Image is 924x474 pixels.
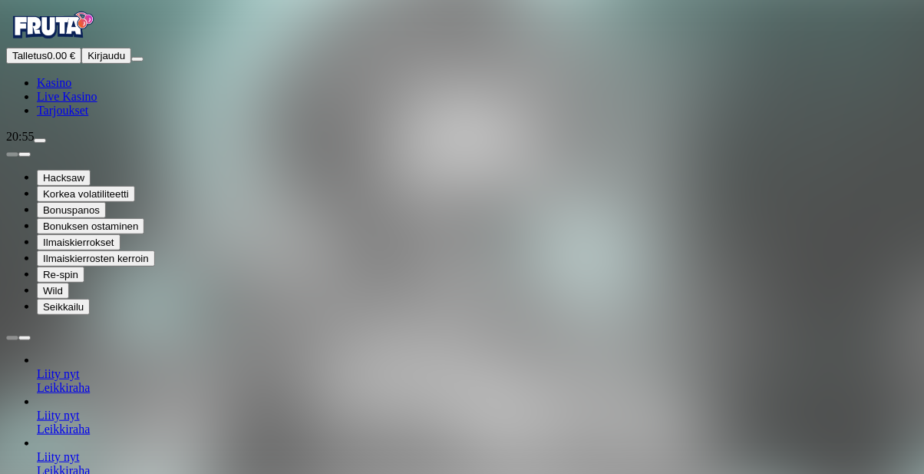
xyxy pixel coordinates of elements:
[43,269,78,280] span: Re-spin
[37,367,80,380] a: Liity nyt
[6,130,34,143] span: 20:55
[37,104,88,117] span: Tarjoukset
[239,420,272,431] span: Viestit
[43,285,63,297] span: Wild
[87,50,125,61] span: Kirjaudu
[6,6,98,45] img: Fruta
[37,76,71,89] span: Kasino
[6,336,18,340] button: prev slide
[37,283,69,299] button: Wild
[18,152,31,157] button: next slide
[37,218,144,234] button: Bonuksen ostaminen
[6,6,918,118] nav: Primary
[37,267,84,283] button: Re-spin
[37,250,155,267] button: Ilmaiskierrosten kerroin
[43,301,84,313] span: Seikkailu
[31,285,257,301] div: Puuttuva talletus
[34,138,46,143] button: live-chat
[43,253,149,264] span: Ilmaiskierrosten kerroin
[43,237,114,248] span: Ilmaiskierrokset
[102,382,204,443] button: Ohje
[6,152,18,157] button: prev slide
[31,335,256,351] div: Chattaa kanssamme
[37,234,120,250] button: Ilmaiskierrokset
[37,186,135,202] button: Korkea volatiliteetti
[37,90,97,103] span: Live Kasino
[31,109,276,135] p: Hei siellä 👋
[12,50,47,61] span: Talletus
[22,250,285,279] div: Kotiutuksen käsittelyaika
[205,382,307,443] button: Viestit
[31,257,257,273] div: Kotiutuksen käsittelyaika
[37,202,106,218] button: Bonuspanos
[15,322,292,364] div: Chattaa kanssamme
[43,172,84,184] span: Hacksaw
[37,90,97,103] a: poker-chip iconLive Kasino
[37,104,88,117] a: gift-inverted iconTarjoukset
[22,214,285,244] button: Hae apua
[264,25,292,52] div: Sulje
[31,135,276,187] p: Miten voimme auttaa?
[37,381,90,394] a: Leikkiraha
[37,170,91,186] button: Hacksaw
[39,420,64,431] span: Koti
[31,29,105,54] img: logo
[37,299,90,315] button: Seikkailu
[18,336,31,340] button: next slide
[43,204,100,216] span: Bonuspanos
[141,420,166,431] span: Ohje
[37,76,71,89] a: diamond iconKasino
[6,34,98,47] a: Fruta
[6,48,81,64] button: Talletusplus icon0.00 €
[43,188,129,200] span: Korkea volatiliteetti
[37,409,80,422] a: Liity nyt
[31,221,88,237] span: Hae apua
[131,57,144,61] button: menu
[22,279,285,307] div: Puuttuva talletus
[43,220,138,232] span: Bonuksen ostaminen
[81,48,131,64] button: Kirjaudu
[37,450,80,463] a: Liity nyt
[37,423,90,436] a: Leikkiraha
[47,50,75,61] span: 0.00 €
